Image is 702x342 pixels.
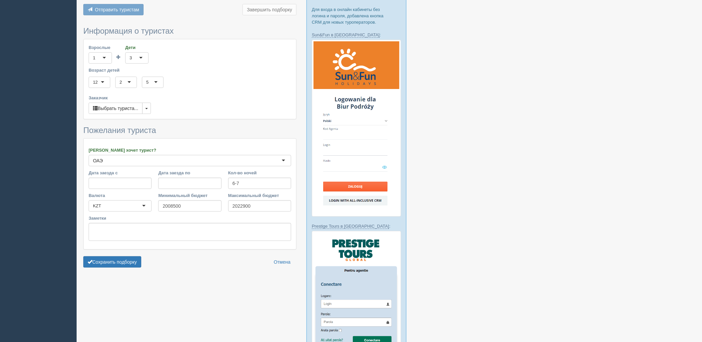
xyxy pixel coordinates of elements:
button: Отправить туристам [83,4,144,15]
label: Минимальный бюджет [158,192,221,199]
input: 7-10 или 7,10,14 [228,178,291,189]
button: Сохранить подборку [83,256,141,268]
button: Выбрать туриста... [89,103,143,114]
div: 3 [130,55,132,61]
div: 12 [93,79,98,86]
button: Завершить подборку [243,4,297,15]
p: : [312,32,401,38]
label: Взрослые [89,44,112,51]
a: Prestige Tours в [GEOGRAPHIC_DATA] [312,224,389,229]
label: Возраст детей [89,67,291,73]
div: 5 [146,79,149,86]
div: ОАЭ [93,157,103,164]
p: Для входа в онлайн кабинеты без логина и пароля, добавлена кнопка CRM для новых туроператоров. [312,6,401,25]
span: Отправить туристам [95,7,139,12]
div: 2 [120,79,122,86]
div: KZT [93,203,101,209]
a: Отмена [270,256,295,268]
p: : [312,223,401,229]
h3: Информация о туристах [83,27,297,35]
label: Заметки [89,215,291,221]
label: Дети [125,44,149,51]
img: sun-fun-%D0%BB%D0%BE%D0%B3%D1%96%D0%BD-%D1%87%D0%B5%D1%80%D0%B5%D0%B7-%D1%81%D1%80%D0%BC-%D0%B4%D... [312,40,401,217]
label: Заказчик [89,95,291,101]
label: Максимальный бюджет [228,192,291,199]
a: Sun&Fun в [GEOGRAPHIC_DATA] [312,32,380,38]
label: [PERSON_NAME] хочет турист? [89,147,291,153]
label: Дата заезда с [89,170,152,176]
label: Дата заезда по [158,170,221,176]
div: 1 [93,55,95,61]
label: Кол-во ночей [228,170,291,176]
label: Валюта [89,192,152,199]
span: Пожелания туриста [83,126,156,135]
